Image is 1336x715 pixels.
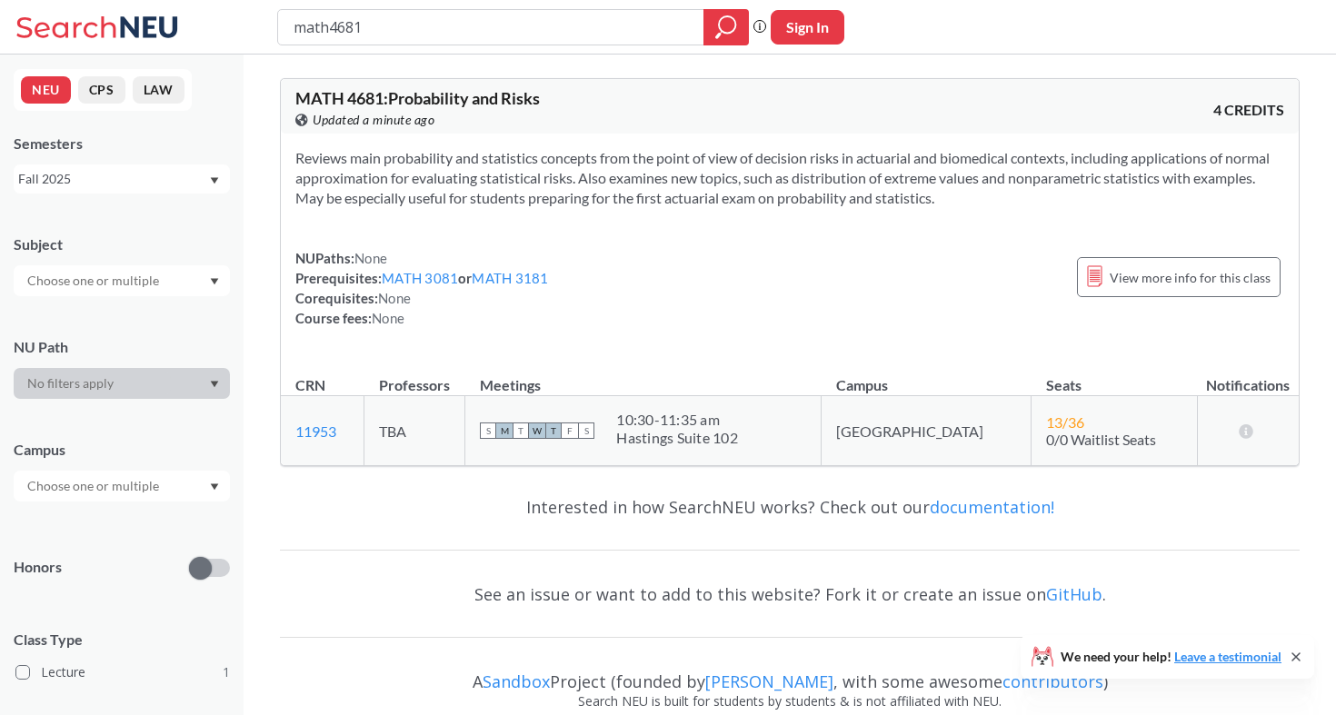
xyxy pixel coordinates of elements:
[295,422,336,440] a: 11953
[771,10,844,45] button: Sign In
[472,270,548,286] a: MATH 3181
[529,422,545,439] span: W
[210,177,219,184] svg: Dropdown arrow
[822,396,1032,466] td: [GEOGRAPHIC_DATA]
[1061,650,1281,663] span: We need your help!
[280,691,1300,711] div: Search NEU is built for students by students & is not affiliated with NEU.
[545,422,562,439] span: T
[18,475,171,497] input: Choose one or multiple
[295,148,1284,208] section: Reviews main probability and statistics concepts from the point of view of decision risks in actu...
[14,440,230,460] div: Campus
[295,88,540,108] span: MATH 4681 : Probability and Risks
[295,248,549,328] div: NUPaths: Prerequisites: or Corequisites: Course fees:
[210,483,219,491] svg: Dropdown arrow
[15,660,230,684] label: Lecture
[14,265,230,296] div: Dropdown arrow
[14,234,230,254] div: Subject
[14,134,230,154] div: Semesters
[715,15,737,40] svg: magnifying glass
[930,496,1054,518] a: documentation!
[18,270,171,292] input: Choose one or multiple
[14,368,230,399] div: Dropdown arrow
[280,655,1300,691] div: A Project (founded by , with some awesome )
[1046,413,1084,431] span: 13 / 36
[280,568,1300,621] div: See an issue or want to add to this website? Fork it or create an issue on .
[483,670,550,692] a: Sandbox
[21,76,71,104] button: NEU
[578,422,594,439] span: S
[703,9,749,45] div: magnifying glass
[1002,670,1103,692] a: contributors
[1032,357,1197,396] th: Seats
[480,422,496,439] span: S
[14,164,230,194] div: Fall 2025Dropdown arrow
[364,357,465,396] th: Professors
[1046,431,1156,448] span: 0/0 Waitlist Seats
[496,422,513,439] span: M
[354,250,387,266] span: None
[313,110,434,130] span: Updated a minute ago
[210,381,219,388] svg: Dropdown arrow
[1213,100,1284,120] span: 4 CREDITS
[616,411,738,429] div: 10:30 - 11:35 am
[295,375,325,395] div: CRN
[280,481,1300,533] div: Interested in how SearchNEU works? Check out our
[1110,266,1271,289] span: View more info for this class
[513,422,529,439] span: T
[378,290,411,306] span: None
[372,310,404,326] span: None
[616,429,738,447] div: Hastings Suite 102
[562,422,578,439] span: F
[382,270,458,286] a: MATH 3081
[465,357,822,396] th: Meetings
[14,337,230,357] div: NU Path
[14,471,230,501] div: Dropdown arrow
[1046,583,1102,605] a: GitHub
[14,557,62,578] p: Honors
[133,76,184,104] button: LAW
[14,630,230,650] span: Class Type
[1174,649,1281,664] a: Leave a testimonial
[210,278,219,285] svg: Dropdown arrow
[18,169,208,189] div: Fall 2025
[1197,357,1299,396] th: Notifications
[705,670,833,692] a: [PERSON_NAME]
[822,357,1032,396] th: Campus
[78,76,125,104] button: CPS
[292,12,691,43] input: Class, professor, course number, "phrase"
[223,662,230,682] span: 1
[364,396,465,466] td: TBA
